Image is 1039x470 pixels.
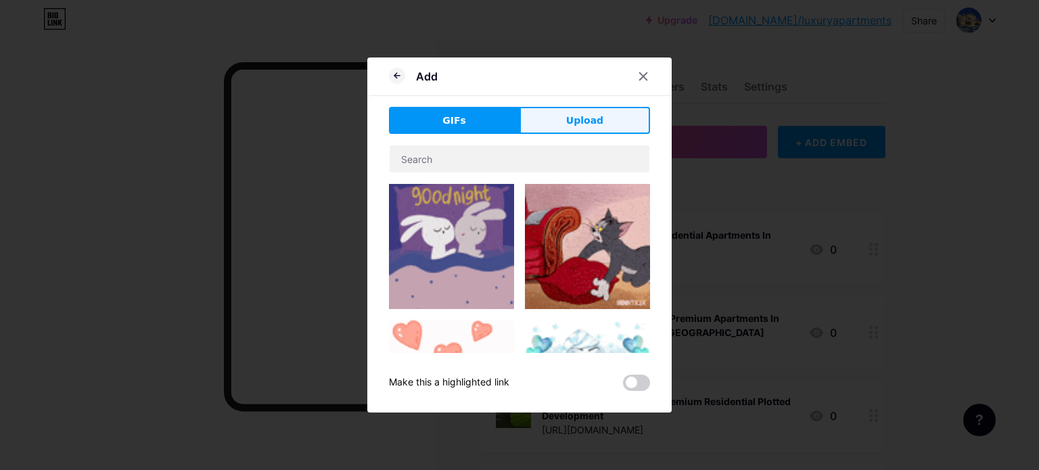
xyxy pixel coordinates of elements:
[442,114,466,128] span: GIFs
[389,184,514,309] img: Gihpy
[389,107,519,134] button: GIFs
[519,107,650,134] button: Upload
[416,68,438,85] div: Add
[390,145,649,172] input: Search
[525,184,650,309] img: Gihpy
[525,320,650,440] img: Gihpy
[389,320,514,445] img: Gihpy
[566,114,603,128] span: Upload
[389,375,509,391] div: Make this a highlighted link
